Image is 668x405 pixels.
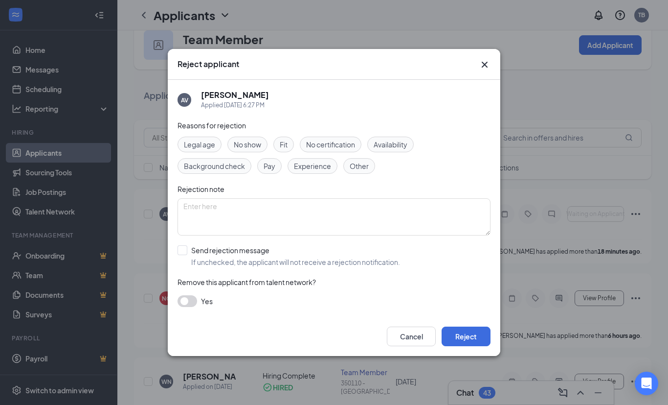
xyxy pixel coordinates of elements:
[178,278,316,286] span: Remove this applicant from talent network?
[201,295,213,307] span: Yes
[201,100,269,110] div: Applied [DATE] 6:27 PM
[479,59,490,71] svg: Cross
[181,96,188,104] div: AV
[442,327,490,346] button: Reject
[264,161,275,171] span: Pay
[184,161,245,171] span: Background check
[387,327,436,346] button: Cancel
[184,139,215,150] span: Legal age
[178,121,246,130] span: Reasons for rejection
[178,59,239,70] h3: Reject applicant
[294,161,331,171] span: Experience
[635,372,658,395] div: Open Intercom Messenger
[479,59,490,71] button: Close
[234,139,261,150] span: No show
[201,90,269,100] h5: [PERSON_NAME]
[178,185,224,193] span: Rejection note
[280,139,288,150] span: Fit
[306,139,355,150] span: No certification
[350,161,369,171] span: Other
[374,139,407,150] span: Availability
